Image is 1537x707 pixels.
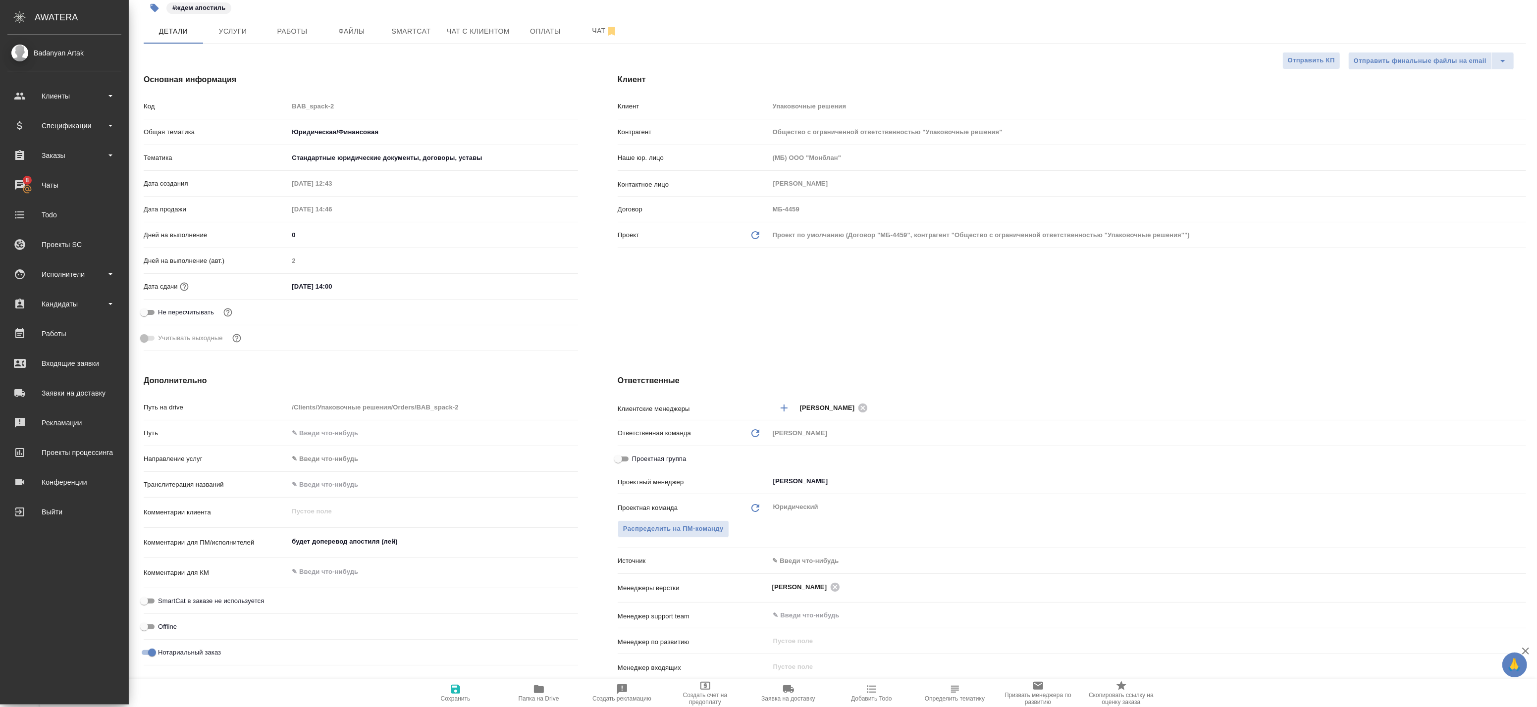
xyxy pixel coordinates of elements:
button: Скопировать ссылку на оценку заказа [1080,679,1163,707]
div: Todo [7,207,121,222]
span: В заказе уже есть ответственный ПМ или ПМ группа [618,520,729,538]
span: Услуги [209,25,257,38]
span: Проектная группа [632,454,686,464]
span: Чат [581,25,629,37]
a: Проекты процессинга [2,440,126,465]
h4: Дополнительно [144,375,578,387]
span: Не пересчитывать [158,307,214,317]
h4: Ответственные [618,375,1526,387]
a: Выйти [2,500,126,524]
svg: Отписаться [606,25,618,37]
input: ✎ Введи что-нибудь [288,426,578,440]
p: Менеджеры верстки [618,583,769,593]
span: Чат с клиентом [447,25,510,38]
button: Создать рекламацию [581,679,664,707]
div: Юридическая/Финансовая [288,124,578,141]
div: ✎ Введи что-нибудь [773,556,1514,566]
p: Дней на выполнение [144,230,288,240]
button: Определить тематику [913,679,997,707]
div: Рекламации [7,415,121,430]
p: Транслитерация названий [144,480,288,490]
input: Пустое поле [288,176,375,191]
p: Проект [618,230,639,240]
input: Пустое поле [288,202,375,216]
div: ✎ Введи что-нибудь [769,553,1526,569]
span: Определить тематику [925,695,985,702]
h4: Основная информация [144,74,578,86]
button: Распределить на ПМ-команду [618,520,729,538]
span: Отправить КП [1288,55,1335,66]
span: Скопировать ссылку на оценку заказа [1086,692,1157,706]
span: ждем апостиль [165,3,232,11]
button: Если добавить услуги и заполнить их объемом, то дата рассчитается автоматически [178,280,191,293]
span: 8 [19,175,35,185]
p: Дата сдачи [144,282,178,292]
div: Выйти [7,505,121,519]
p: Направление услуг [144,454,288,464]
div: [PERSON_NAME] [772,581,844,593]
a: Заявки на доставку [2,381,126,405]
a: 8Чаты [2,173,126,198]
button: Добавить менеджера [772,396,796,420]
div: [PERSON_NAME] [800,402,871,414]
input: ✎ Введи что-нибудь [288,279,375,294]
input: ✎ Введи что-нибудь [288,477,578,492]
p: Комментарии для КМ [144,568,288,578]
input: ✎ Введи что-нибудь [288,228,578,242]
button: Open [1521,480,1523,482]
div: Стандартные юридические документы, договоры, уставы [288,150,578,166]
span: Призвать менеджера по развитию [1003,692,1074,706]
input: Пустое поле [769,151,1526,165]
input: Пустое поле [288,253,578,268]
span: [PERSON_NAME] [772,582,833,592]
input: ✎ Введи что-нибудь [772,609,1490,621]
div: Проект по умолчанию (Договор "МБ-4459", контрагент "Общество с ограниченной ответственностью "Упа... [769,227,1526,244]
span: Smartcat [387,25,435,38]
div: Работы [7,326,121,341]
div: split button [1348,52,1514,70]
div: Чаты [7,178,121,193]
input: Пустое поле [772,661,1503,673]
button: 🙏 [1502,653,1527,677]
button: Создать счет на предоплату [664,679,747,707]
h4: Клиент [618,74,1526,86]
p: Менеджер входящих [618,663,769,673]
p: Наше юр. лицо [618,153,769,163]
a: Конференции [2,470,126,495]
p: Комментарии клиента [144,507,288,517]
p: Проектная команда [618,503,678,513]
button: Выбери, если сб и вс нужно считать рабочими днями для выполнения заказа. [230,332,243,345]
p: #ждем апостиль [172,3,225,13]
input: Пустое поле [769,125,1526,139]
span: Нотариальный заказ [158,648,221,657]
span: Работы [268,25,316,38]
span: Offline [158,622,177,632]
span: Детали [150,25,197,38]
div: Заказы [7,148,121,163]
p: Менеджер по развитию [618,637,769,647]
span: Папка на Drive [519,695,559,702]
button: Призвать менеджера по развитию [997,679,1080,707]
p: Ответственная команда [618,428,691,438]
button: Заявка на доставку [747,679,830,707]
p: Клиентские менеджеры [618,404,769,414]
a: Проекты SC [2,232,126,257]
p: Источник [618,556,769,566]
div: ✎ Введи что-нибудь [292,454,566,464]
p: Дней на выполнение (авт.) [144,256,288,266]
button: Open [1521,407,1523,409]
a: Работы [2,321,126,346]
span: Создать рекламацию [592,695,651,702]
div: Спецификации [7,118,121,133]
span: Заявка на доставку [761,695,815,702]
span: Сохранить [441,695,471,702]
div: Входящие заявки [7,356,121,371]
a: Todo [2,202,126,227]
div: ✎ Введи что-нибудь [288,451,578,467]
span: Оплаты [522,25,569,38]
input: Пустое поле [769,202,1526,216]
button: Папка на Drive [497,679,581,707]
input: Пустое поле [772,635,1503,647]
div: Конференции [7,475,121,490]
div: [PERSON_NAME] [769,425,1526,442]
